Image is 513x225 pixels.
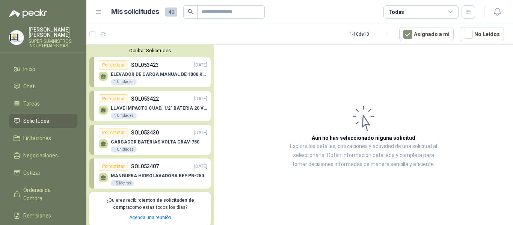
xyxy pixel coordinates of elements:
p: LLAVE IMPACTO CUAD. 1/2" BATERIA 20 VOLT [111,106,207,111]
div: 1 Unidades [111,113,137,119]
p: [DATE] [194,62,207,69]
span: Licitaciones [23,134,51,142]
button: Asignado a mi [399,27,454,41]
div: Todas [388,8,404,16]
h1: Mis solicitudes [111,6,159,17]
a: Solicitudes [9,114,77,128]
div: Por cotizar [99,60,128,69]
span: Órdenes de Compra [23,186,70,202]
img: Logo peakr [9,9,47,18]
p: [DATE] [194,163,207,170]
h3: Aún no has seleccionado niguna solicitud [312,134,415,142]
span: Cotizar [23,169,41,177]
div: Por cotizar [99,128,128,137]
p: ¿Quieres recibir como estas todos los días? [94,197,206,211]
a: Licitaciones [9,131,77,145]
a: Órdenes de Compra [9,183,77,205]
span: Remisiones [23,211,51,220]
p: SUPER SUMNISTROS INDUSTRIALES SAS [29,39,77,48]
a: Cotizar [9,166,77,180]
span: Negociaciones [23,151,58,160]
a: Negociaciones [9,148,77,163]
div: 1 - 10 de 10 [350,28,393,40]
button: Ocultar Solicitudes [89,48,211,53]
a: Por cotizarSOL053430[DATE] CARGADOR BATERIAS VOLTA CRAV-7501 Unidades [89,125,211,155]
p: SOL053430 [131,128,159,137]
p: [DATE] [194,95,207,103]
a: Chat [9,79,77,94]
p: ELEVADOR DE CARGA MANUAL DE 1000 KLS [111,72,207,77]
span: 40 [165,8,177,17]
p: SOL053422 [131,95,159,103]
a: Por cotizarSOL053407[DATE] MANGUERA HIDROLAVADORA REF:PB-2500-5T15 Metros [89,159,211,189]
div: 1 Unidades [111,79,137,85]
p: [PERSON_NAME] [PERSON_NAME] [29,27,77,38]
a: Remisiones [9,208,77,223]
span: Inicio [23,65,35,73]
p: CARGADOR BATERIAS VOLTA CRAV-750 [111,139,199,145]
div: Por cotizar [99,94,128,103]
span: Chat [23,82,35,91]
div: 15 Metros [111,180,134,186]
div: 1 Unidades [111,146,137,153]
p: SOL053423 [131,61,159,69]
div: Por cotizar [99,162,128,171]
span: Solicitudes [23,117,49,125]
button: No Leídos [460,27,504,41]
p: Explora los detalles, cotizaciones y actividad de una solicitud al seleccionarla. Obtén informaci... [289,142,438,169]
p: MANGUERA HIDROLAVADORA REF:PB-2500-5T [111,173,207,178]
a: Por cotizarSOL053423[DATE] ELEVADOR DE CARGA MANUAL DE 1000 KLS1 Unidades [89,57,211,87]
p: SOL053407 [131,162,159,171]
a: Tareas [9,97,77,111]
span: search [188,9,193,14]
a: Inicio [9,62,77,76]
img: Company Logo [9,30,24,45]
b: cientos de solicitudes de compra [113,198,194,210]
a: Por cotizarSOL053422[DATE] LLAVE IMPACTO CUAD. 1/2" BATERIA 20 VOLT1 Unidades [89,91,211,121]
a: Agenda una reunión [129,215,171,220]
span: Tareas [23,100,40,108]
p: [DATE] [194,129,207,136]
